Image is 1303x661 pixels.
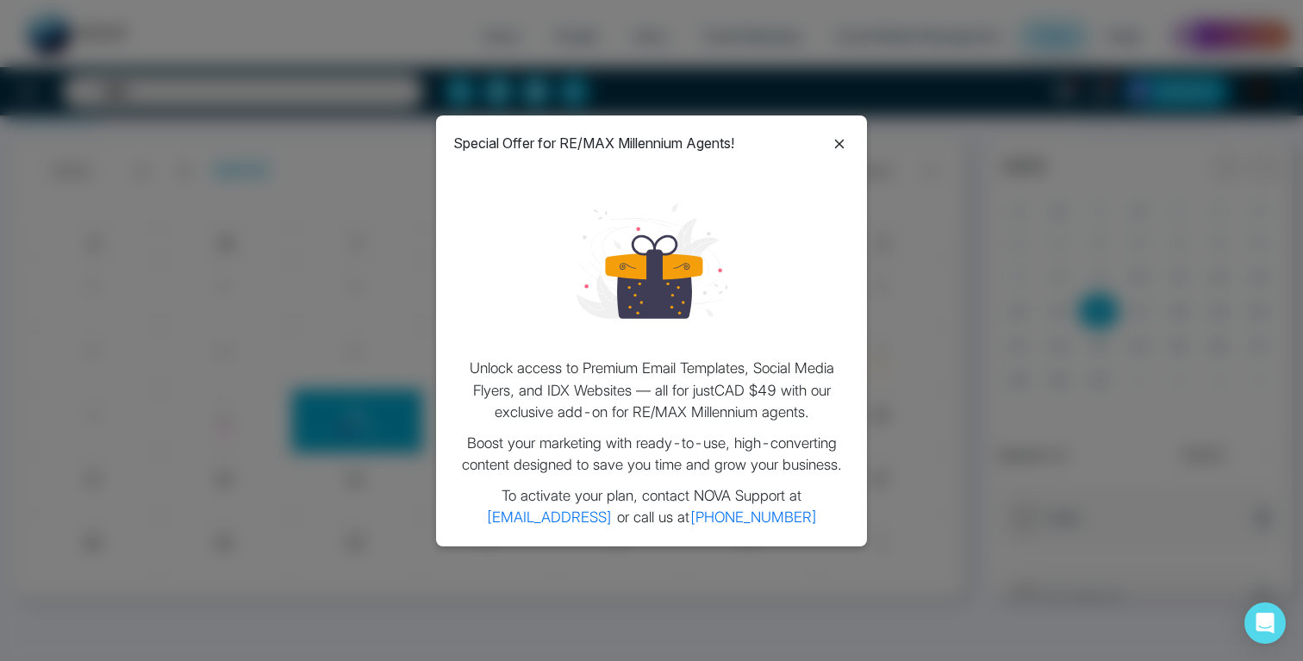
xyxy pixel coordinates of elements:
p: Unlock access to Premium Email Templates, Social Media Flyers, and IDX Websites — all for just CA... [453,358,850,424]
div: Open Intercom Messenger [1244,602,1286,644]
img: loading [577,185,727,336]
p: To activate your plan, contact NOVA Support at or call us at [453,485,850,529]
p: Boost your marketing with ready-to-use, high-converting content designed to save you time and gro... [453,433,850,477]
a: [EMAIL_ADDRESS] [486,508,613,526]
p: Special Offer for RE/MAX Millennium Agents! [453,133,734,153]
a: [PHONE_NUMBER] [689,508,818,526]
